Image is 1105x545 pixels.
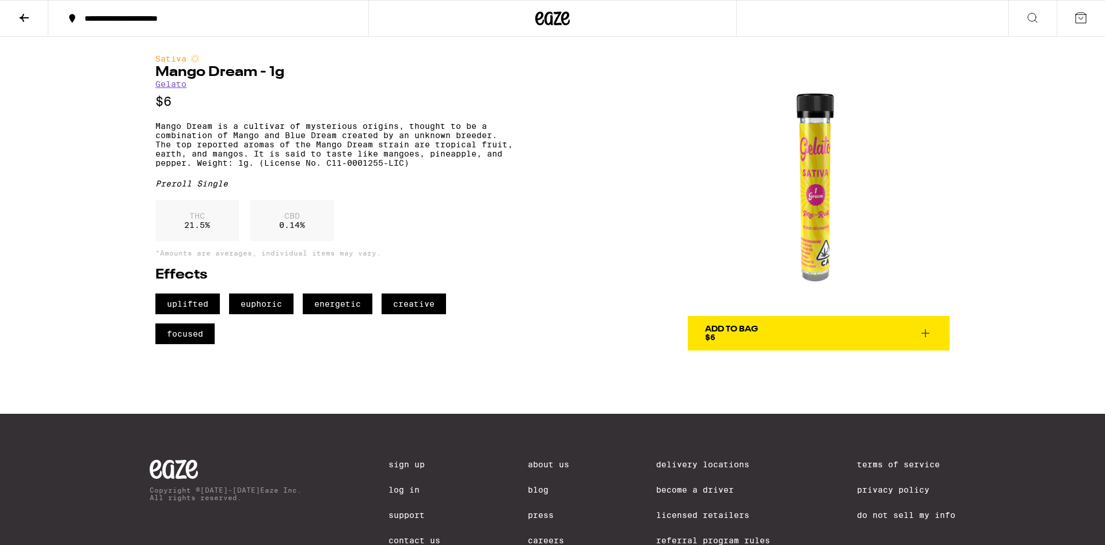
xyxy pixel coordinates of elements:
a: Press [528,510,569,520]
p: THC [184,211,210,220]
span: $6 [705,333,715,342]
p: *Amounts are averages, individual items may vary. [155,249,513,257]
p: $6 [155,94,513,109]
a: Do Not Sell My Info [857,510,955,520]
span: creative [382,294,446,314]
a: Sign Up [388,460,440,469]
span: uplifted [155,294,220,314]
h1: Mango Dream - 1g [155,66,513,79]
img: Gelato - Mango Dream - 1g [688,54,950,316]
a: About Us [528,460,569,469]
a: Blog [528,485,569,494]
img: sativaColor.svg [190,54,200,63]
span: energetic [303,294,372,314]
a: Delivery Locations [656,460,770,469]
div: Preroll Single [155,179,513,188]
a: Referral Program Rules [656,536,770,545]
a: Terms of Service [857,460,955,469]
div: Sativa [155,54,513,63]
a: Gelato [155,79,186,89]
div: 21.5 % [155,200,239,241]
a: Become a Driver [656,485,770,494]
h2: Effects [155,268,513,282]
p: Copyright © [DATE]-[DATE] Eaze Inc. All rights reserved. [150,486,302,501]
p: CBD [279,211,305,220]
a: Log In [388,485,440,494]
span: euphoric [229,294,294,314]
a: Support [388,510,440,520]
a: Licensed Retailers [656,510,770,520]
button: Add To Bag$6 [688,316,950,350]
div: Add To Bag [705,325,758,333]
span: focused [155,323,215,344]
div: 0.14 % [250,200,334,241]
a: Privacy Policy [857,485,955,494]
p: Mango Dream is a cultivar of mysterious origins, thought to be a combination of Mango and Blue Dr... [155,121,513,167]
a: Contact Us [388,536,440,545]
a: Careers [528,536,569,545]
